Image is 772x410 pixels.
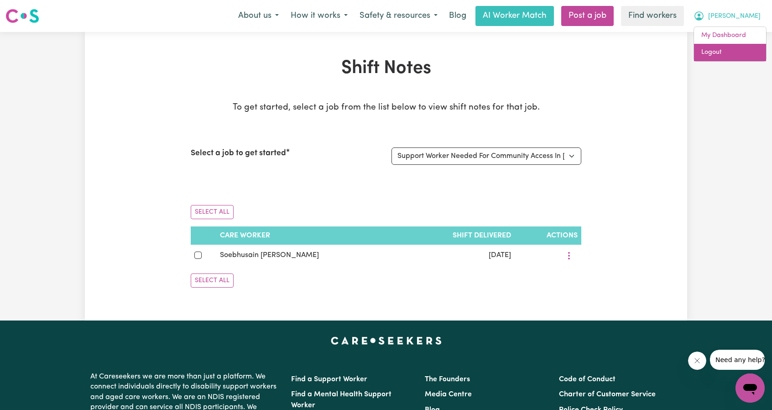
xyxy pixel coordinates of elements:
a: Blog [443,6,472,26]
a: Find a Mental Health Support Worker [291,391,391,409]
th: Shift delivered [401,226,515,245]
button: More options [560,248,578,263]
a: Careseekers logo [5,5,39,26]
a: Find workers [621,6,684,26]
span: Soebhusain [PERSON_NAME] [220,252,319,259]
a: AI Worker Match [475,6,554,26]
button: Safety & resources [354,6,443,26]
a: Post a job [561,6,614,26]
button: Select All [191,273,234,288]
a: My Dashboard [694,27,766,44]
iframe: Close message [688,352,706,370]
td: [DATE] [401,245,515,266]
span: [PERSON_NAME] [708,11,761,21]
iframe: Message from company [710,350,765,370]
a: Media Centre [425,391,472,398]
th: Actions [515,226,581,245]
label: Select a job to get started [191,147,286,159]
span: Care Worker [220,232,270,239]
a: Charter of Customer Service [559,391,656,398]
button: About us [232,6,285,26]
a: Careseekers home page [331,337,442,344]
img: Careseekers logo [5,8,39,24]
iframe: Button to launch messaging window [735,373,765,403]
div: My Account [694,26,767,62]
h1: Shift Notes [191,58,581,79]
span: Need any help? [5,6,55,14]
button: My Account [688,6,767,26]
a: Code of Conduct [559,376,616,383]
a: The Founders [425,376,470,383]
a: Find a Support Worker [291,376,367,383]
button: How it works [285,6,354,26]
a: Logout [694,44,766,61]
button: Select All [191,205,234,219]
p: To get started, select a job from the list below to view shift notes for that job. [191,101,581,115]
